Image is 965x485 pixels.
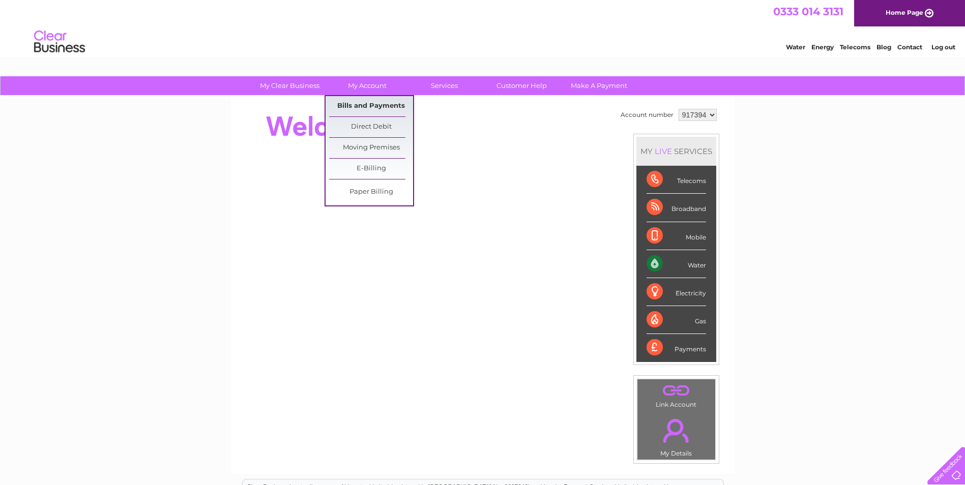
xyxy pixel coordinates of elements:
[325,76,409,95] a: My Account
[647,334,706,361] div: Payments
[402,76,486,95] a: Services
[640,413,713,448] a: .
[637,379,716,411] td: Link Account
[329,159,413,179] a: E-Billing
[647,194,706,222] div: Broadband
[786,43,805,51] a: Water
[653,146,674,156] div: LIVE
[840,43,870,51] a: Telecoms
[811,43,834,51] a: Energy
[34,26,85,57] img: logo.png
[647,166,706,194] div: Telecoms
[618,106,676,124] td: Account number
[647,306,706,334] div: Gas
[931,43,955,51] a: Log out
[636,137,716,166] div: MY SERVICES
[480,76,564,95] a: Customer Help
[329,117,413,137] a: Direct Debit
[329,96,413,116] a: Bills and Payments
[329,138,413,158] a: Moving Premises
[897,43,922,51] a: Contact
[248,76,332,95] a: My Clear Business
[647,278,706,306] div: Electricity
[647,250,706,278] div: Water
[637,410,716,460] td: My Details
[773,5,843,18] a: 0333 014 3131
[243,6,723,49] div: Clear Business is a trading name of Verastar Limited (registered in [GEOGRAPHIC_DATA] No. 3667643...
[329,182,413,202] a: Paper Billing
[647,222,706,250] div: Mobile
[557,76,641,95] a: Make A Payment
[876,43,891,51] a: Blog
[640,382,713,400] a: .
